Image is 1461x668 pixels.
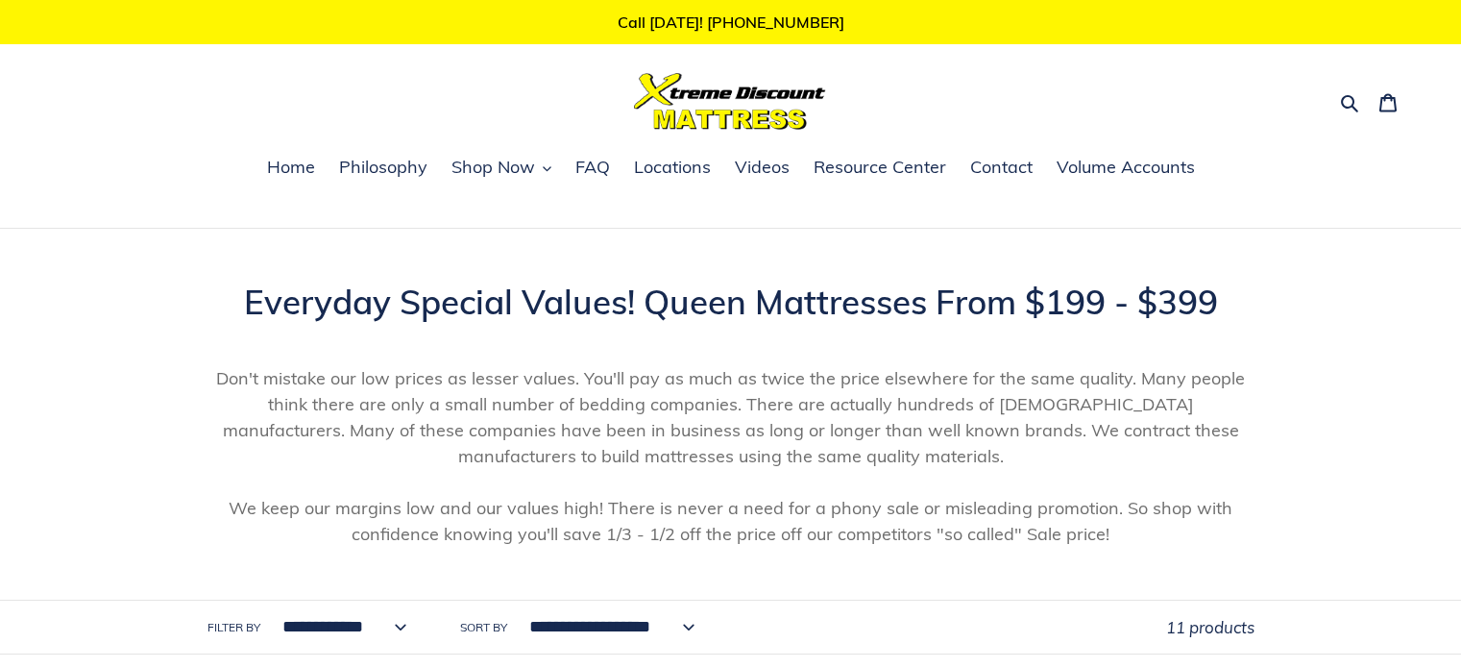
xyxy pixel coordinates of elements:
[451,156,535,179] span: Shop Now
[1057,156,1195,179] span: Volume Accounts
[575,156,610,179] span: FAQ
[814,156,946,179] span: Resource Center
[244,281,1218,323] span: Everyday Special Values! Queen Mattresses From $199 - $399
[725,154,799,183] a: Videos
[1047,154,1205,183] a: Volume Accounts
[216,367,1245,467] span: Don't mistake our low prices as lesser values. You'll pay as much as twice the price elsewhere fo...
[735,156,790,179] span: Videos
[566,154,620,183] a: FAQ
[970,156,1033,179] span: Contact
[624,154,720,183] a: Locations
[460,619,507,636] label: Sort by
[257,154,325,183] a: Home
[442,154,561,183] button: Shop Now
[329,154,437,183] a: Philosophy
[339,156,427,179] span: Philosophy
[229,497,1232,545] span: We keep our margins low and our values high! There is never a need for a phony sale or misleading...
[804,154,956,183] a: Resource Center
[961,154,1042,183] a: Contact
[207,619,260,636] label: Filter by
[634,156,711,179] span: Locations
[1166,617,1254,637] span: 11 products
[634,73,826,130] img: Xtreme Discount Mattress
[267,156,315,179] span: Home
